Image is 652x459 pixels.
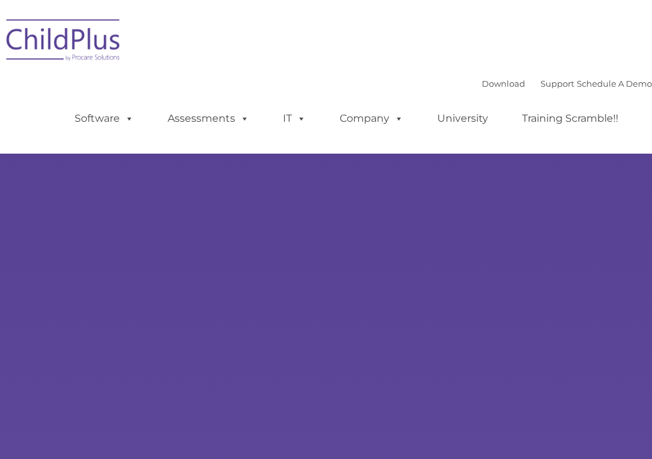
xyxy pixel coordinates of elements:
a: Support [540,78,574,89]
a: Download [482,78,525,89]
a: Training Scramble!! [509,106,631,131]
a: Assessments [155,106,262,131]
a: Schedule A Demo [577,78,652,89]
a: University [424,106,501,131]
a: Company [327,106,416,131]
a: Software [62,106,147,131]
font: | [482,78,652,89]
a: IT [270,106,319,131]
